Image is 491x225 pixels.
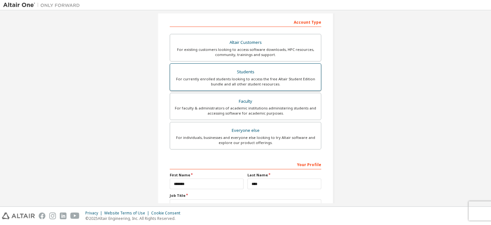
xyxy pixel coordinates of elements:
[3,2,83,8] img: Altair One
[2,213,35,219] img: altair_logo.svg
[170,17,321,27] div: Account Type
[174,68,317,76] div: Students
[174,47,317,57] div: For existing customers looking to access software downloads, HPC resources, community, trainings ...
[170,159,321,169] div: Your Profile
[60,213,66,219] img: linkedin.svg
[174,38,317,47] div: Altair Customers
[70,213,80,219] img: youtube.svg
[104,211,151,216] div: Website Terms of Use
[247,173,321,178] label: Last Name
[174,106,317,116] div: For faculty & administrators of academic institutions administering students and accessing softwa...
[49,213,56,219] img: instagram.svg
[170,173,244,178] label: First Name
[174,97,317,106] div: Faculty
[151,211,184,216] div: Cookie Consent
[85,211,104,216] div: Privacy
[170,193,321,198] label: Job Title
[174,126,317,135] div: Everyone else
[174,135,317,145] div: For individuals, businesses and everyone else looking to try Altair software and explore our prod...
[39,213,45,219] img: facebook.svg
[85,216,184,221] p: © 2025 Altair Engineering, Inc. All Rights Reserved.
[174,76,317,87] div: For currently enrolled students looking to access the free Altair Student Edition bundle and all ...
